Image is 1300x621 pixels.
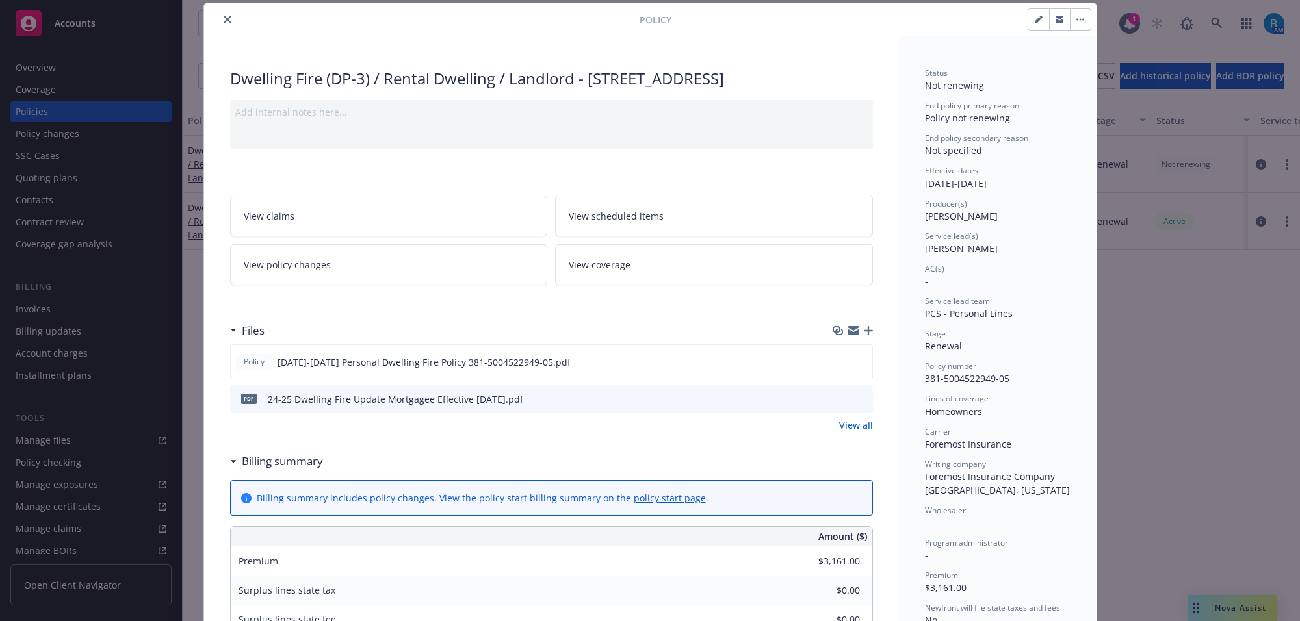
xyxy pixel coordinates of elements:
span: Renewal [925,340,962,352]
button: download file [835,392,846,406]
span: Writing company [925,459,986,470]
div: Homeowners [925,405,1071,418]
span: Status [925,68,948,79]
h3: Billing summary [242,453,323,470]
a: View claims [230,196,548,236]
div: Dwelling Fire (DP-3) / Rental Dwelling / Landlord - [STREET_ADDRESS] [230,68,873,90]
span: - [925,549,928,561]
span: Effective dates [925,165,978,176]
input: 0.00 [783,581,868,600]
div: Files [230,322,265,339]
span: Policy [241,356,267,368]
div: [DATE] - [DATE] [925,165,1071,190]
span: Policy number [925,361,976,372]
span: Producer(s) [925,198,967,209]
span: Not renewing [925,79,984,92]
span: Service lead(s) [925,231,978,242]
span: Amount ($) [818,529,867,543]
h3: Files [242,322,265,339]
span: End policy primary reason [925,100,1019,111]
span: View claims [244,209,294,223]
span: PCS - Personal Lines [925,307,1013,320]
span: Foremost Insurance [925,438,1011,450]
span: View policy changes [244,258,331,272]
input: 0.00 [783,551,868,571]
span: $3,161.00 [925,581,967,594]
span: Newfront will file state taxes and fees [925,602,1060,613]
span: Stage [925,328,946,339]
span: View scheduled items [569,209,664,223]
a: View all [839,418,873,432]
span: Lines of coverage [925,393,989,404]
a: View policy changes [230,244,548,285]
span: AC(s) [925,263,944,274]
button: close [220,12,235,27]
span: Policy [640,13,671,27]
span: - [925,516,928,529]
button: download file [835,355,845,369]
div: Billing summary [230,453,323,470]
span: Service lead team [925,296,990,307]
div: 24-25 Dwelling Fire Update Mortgagee Effective [DATE].pdf [268,392,523,406]
span: Program administrator [925,537,1008,548]
span: [PERSON_NAME] [925,242,998,255]
a: View coverage [555,244,873,285]
button: preview file [856,392,868,406]
span: End policy secondary reason [925,133,1028,144]
span: [PERSON_NAME] [925,210,998,222]
span: Not specified [925,144,982,157]
div: Billing summary includes policy changes. View the policy start billing summary on the . [257,491,708,505]
div: Add internal notes here... [235,105,868,119]
span: View coverage [569,258,630,272]
a: policy start page [634,492,706,504]
span: [DATE]-[DATE] Personal Dwelling Fire Policy 381-5004522949-05.pdf [278,355,571,369]
span: Policy not renewing [925,112,1010,124]
span: Foremost Insurance Company [GEOGRAPHIC_DATA], [US_STATE] [925,470,1070,496]
span: pdf [241,394,257,403]
span: Surplus lines state tax [239,584,335,596]
span: - [925,275,928,287]
span: Premium [925,570,958,581]
span: Carrier [925,426,951,437]
span: 381-5004522949-05 [925,372,1009,385]
button: preview file [855,355,867,369]
span: Premium [239,555,278,567]
a: View scheduled items [555,196,873,236]
span: Wholesaler [925,505,966,516]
